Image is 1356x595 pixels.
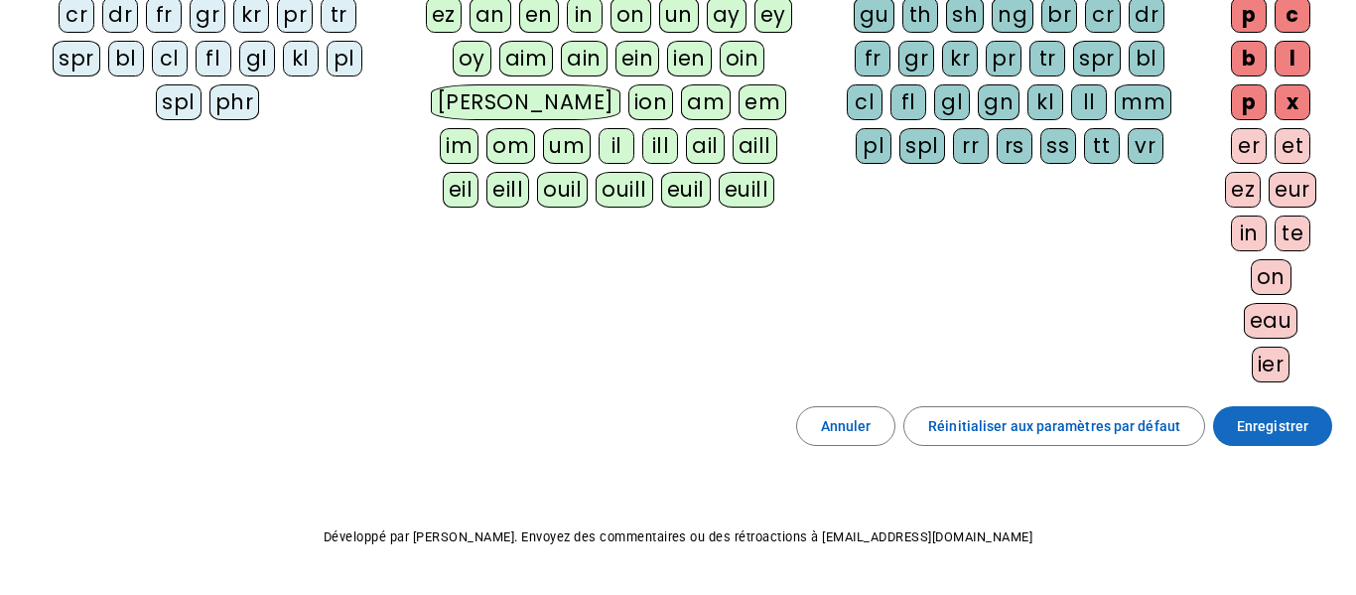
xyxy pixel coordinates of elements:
div: ail [686,128,725,164]
button: Enregistrer [1213,406,1332,446]
div: [PERSON_NAME] [431,84,620,120]
div: rr [953,128,989,164]
div: bl [108,41,144,76]
div: cl [152,41,188,76]
div: aill [733,128,777,164]
div: ouill [596,172,652,208]
div: fl [890,84,926,120]
div: tr [1029,41,1065,76]
div: im [440,128,478,164]
div: oin [720,41,765,76]
button: Réinitialiser aux paramètres par défaut [903,406,1205,446]
div: em [739,84,786,120]
div: on [1251,259,1291,295]
div: eur [1269,172,1316,208]
span: Enregistrer [1237,414,1308,438]
div: fr [855,41,890,76]
div: gl [239,41,275,76]
span: Réinitialiser aux paramètres par défaut [928,414,1180,438]
div: eill [486,172,529,208]
div: p [1231,84,1267,120]
div: rs [997,128,1032,164]
div: kl [1027,84,1063,120]
div: er [1231,128,1267,164]
div: um [543,128,591,164]
div: am [681,84,731,120]
div: ill [642,128,678,164]
div: pl [327,41,362,76]
div: pl [856,128,891,164]
div: phr [209,84,260,120]
div: spl [156,84,202,120]
div: x [1275,84,1310,120]
div: l [1275,41,1310,76]
div: mm [1115,84,1171,120]
div: gl [934,84,970,120]
div: ss [1040,128,1076,164]
div: kl [283,41,319,76]
div: ien [667,41,712,76]
div: oy [453,41,491,76]
div: spl [899,128,945,164]
p: Développé par [PERSON_NAME]. Envoyez des commentaires ou des rétroactions à [EMAIL_ADDRESS][DOMAI... [16,525,1340,549]
div: ouil [537,172,588,208]
div: euil [661,172,711,208]
div: in [1231,216,1267,251]
div: pr [986,41,1021,76]
span: Annuler [821,414,872,438]
div: aim [499,41,554,76]
div: cl [847,84,882,120]
div: kr [942,41,978,76]
div: et [1275,128,1310,164]
div: ion [628,84,674,120]
div: b [1231,41,1267,76]
div: ez [1225,172,1261,208]
div: ain [561,41,608,76]
div: ein [615,41,660,76]
div: te [1275,216,1310,251]
div: gn [978,84,1019,120]
div: ier [1252,347,1290,382]
div: bl [1129,41,1164,76]
div: vr [1128,128,1163,164]
div: euill [719,172,774,208]
div: eil [443,172,479,208]
div: om [486,128,535,164]
div: eau [1244,303,1298,339]
div: ll [1071,84,1107,120]
div: fl [196,41,231,76]
button: Annuler [796,406,896,446]
div: spr [1073,41,1121,76]
div: il [599,128,634,164]
div: gr [898,41,934,76]
div: spr [53,41,100,76]
div: tt [1084,128,1120,164]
